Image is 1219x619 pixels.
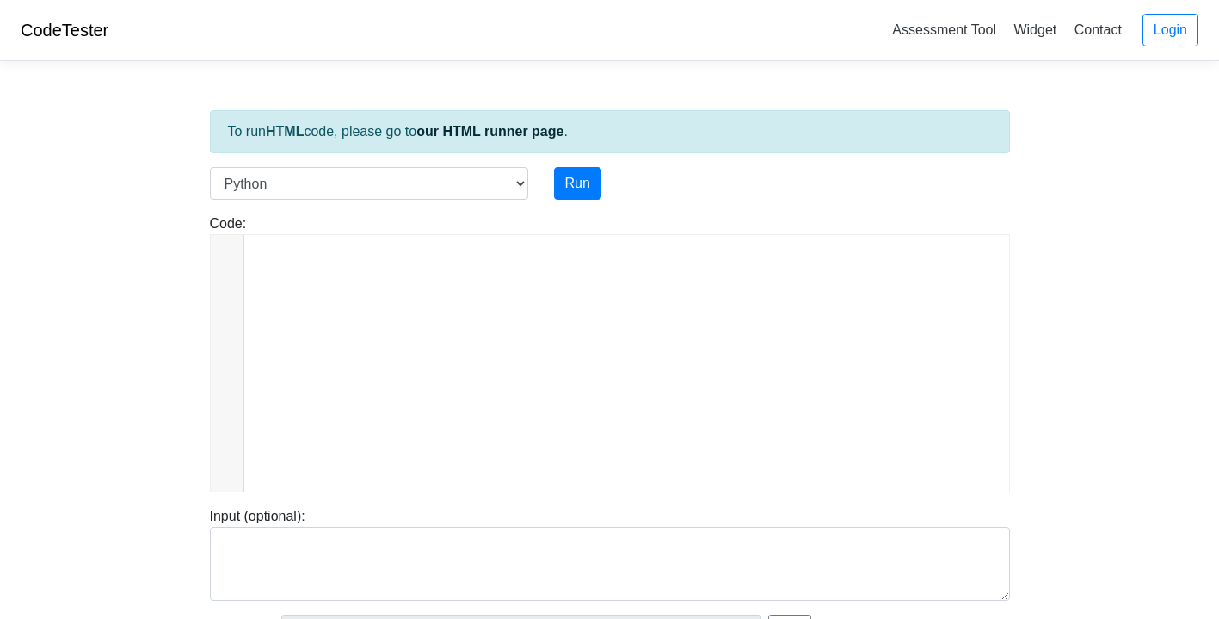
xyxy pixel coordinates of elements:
a: Assessment Tool [885,15,1003,44]
a: Contact [1068,15,1129,44]
div: Code: [197,214,1023,492]
a: Widget [1007,15,1063,44]
div: Input (optional): [197,506,1023,601]
strong: HTML [266,124,304,139]
a: CodeTester [21,21,108,40]
a: Login [1142,14,1198,46]
a: our HTML runner page [416,124,563,139]
div: To run code, please go to . [210,110,1010,153]
button: Run [554,167,601,200]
